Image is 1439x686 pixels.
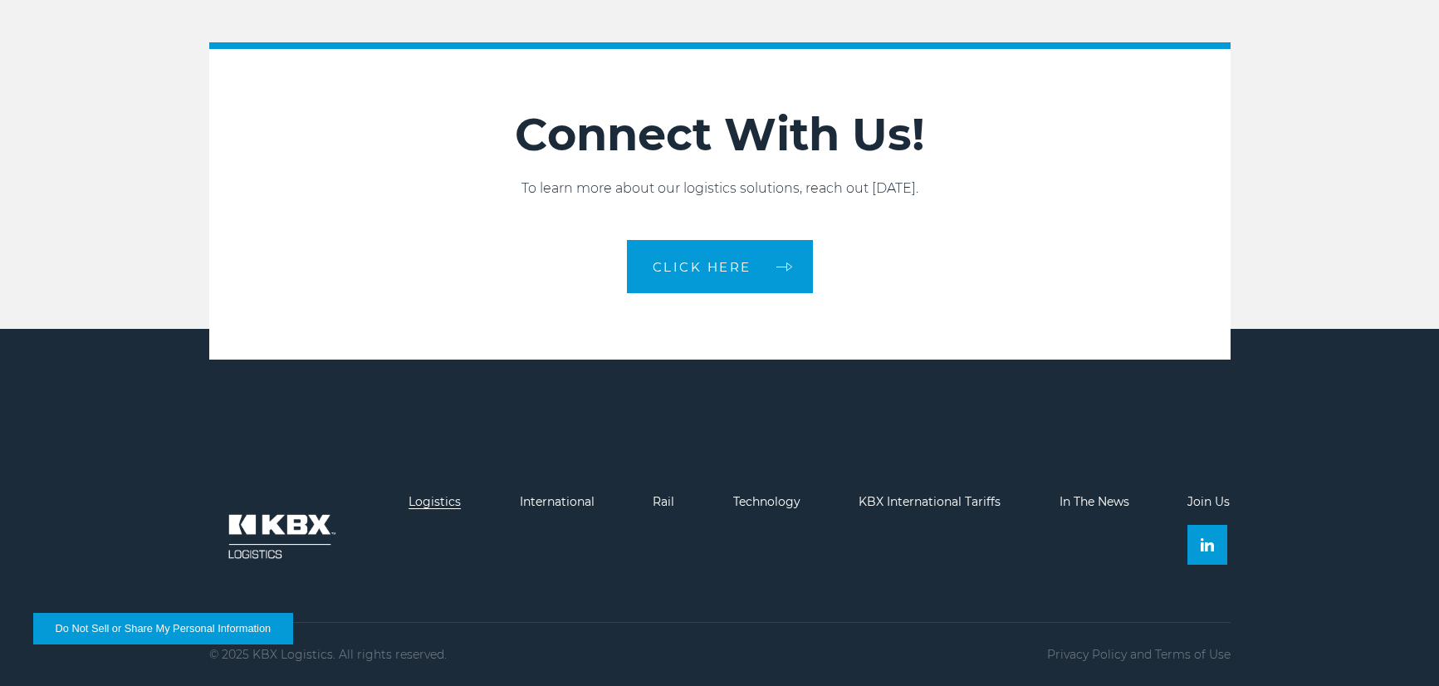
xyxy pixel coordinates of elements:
a: KBX International Tariffs [859,494,1001,509]
img: kbx logo [209,495,350,578]
iframe: Chat Widget [1356,606,1439,686]
a: Terms of Use [1155,647,1231,662]
a: Privacy Policy [1047,647,1127,662]
span: CLICK HERE [653,261,751,273]
p: © 2025 KBX Logistics. All rights reserved. [209,648,447,661]
span: and [1130,647,1152,662]
a: Logistics [409,494,461,509]
a: International [520,494,595,509]
a: Rail [653,494,674,509]
button: Do Not Sell or Share My Personal Information [33,613,293,644]
a: CLICK HERE arrow arrow [627,240,813,293]
img: Linkedin [1201,538,1214,551]
h2: Connect With Us! [209,107,1231,162]
p: To learn more about our logistics solutions, reach out [DATE]. [209,179,1231,198]
a: In The News [1060,494,1129,509]
a: Technology [733,494,800,509]
a: Join Us [1187,494,1230,509]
